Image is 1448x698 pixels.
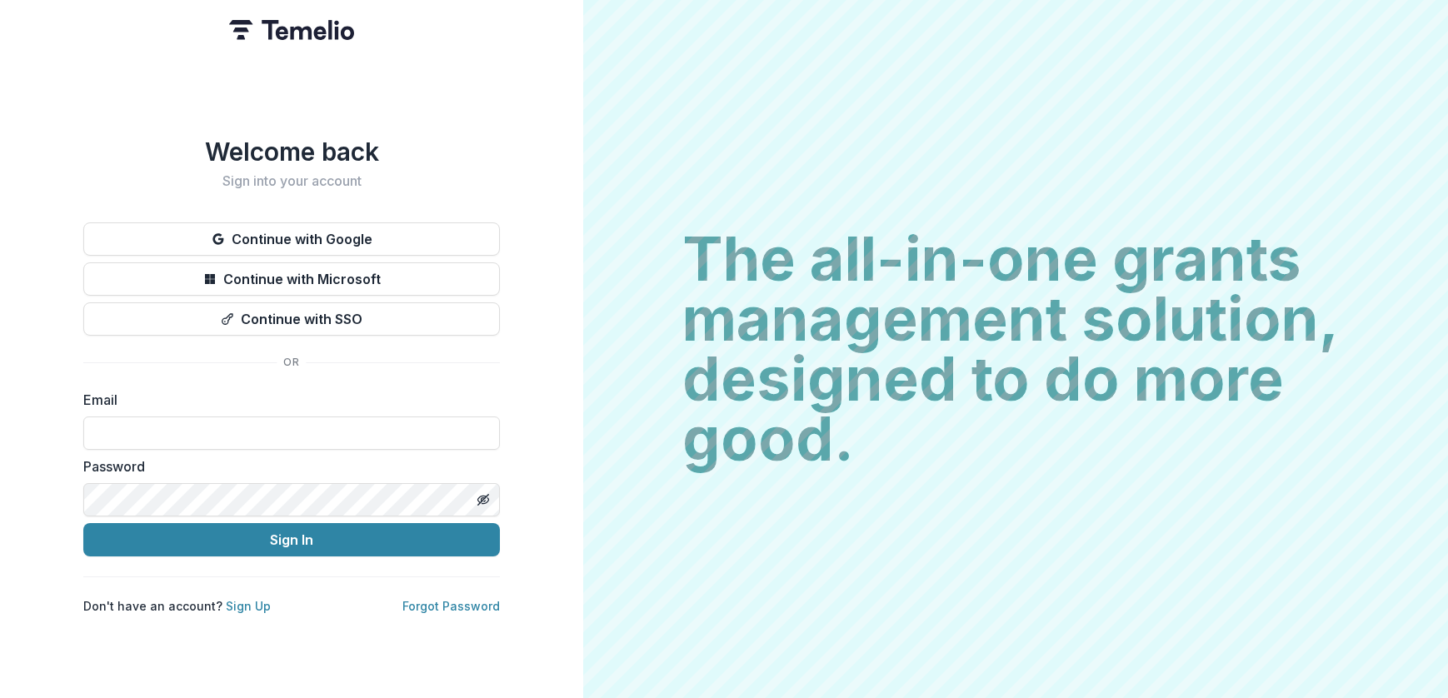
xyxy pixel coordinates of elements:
img: Temelio [229,20,354,40]
a: Forgot Password [402,599,500,613]
button: Continue with Google [83,222,500,256]
label: Email [83,390,490,410]
button: Continue with SSO [83,302,500,336]
label: Password [83,456,490,476]
h2: Sign into your account [83,173,500,189]
button: Sign In [83,523,500,556]
h1: Welcome back [83,137,500,167]
a: Sign Up [226,599,271,613]
p: Don't have an account? [83,597,271,615]
button: Continue with Microsoft [83,262,500,296]
button: Toggle password visibility [470,486,497,513]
